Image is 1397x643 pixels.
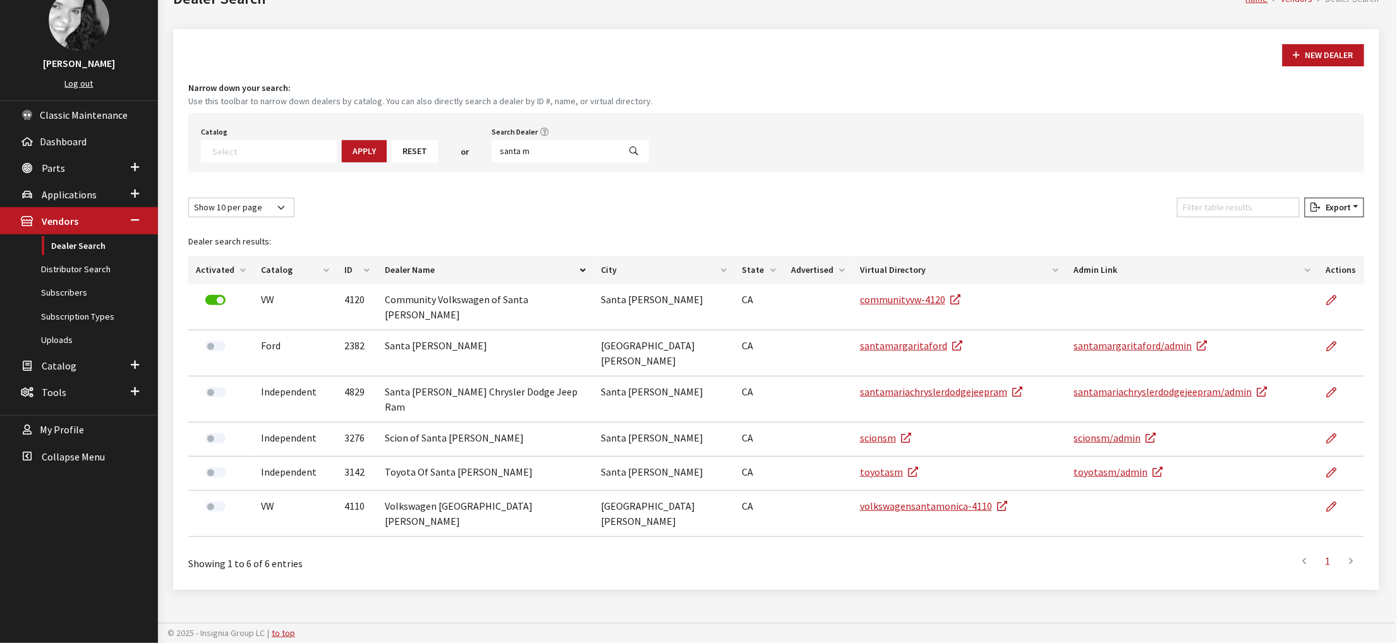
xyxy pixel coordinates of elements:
a: 1 [1317,548,1340,574]
td: 4110 [337,491,377,537]
caption: Dealer search results: [188,227,1364,256]
a: communityvw-4120 [860,293,960,306]
td: Santa [PERSON_NAME] Chrysler Dodge Jeep Ram [377,376,593,423]
td: Santa [PERSON_NAME] [593,423,735,457]
th: City: activate to sort column ascending [593,256,735,284]
td: Independent [253,457,337,491]
td: Toyota Of Santa [PERSON_NAME] [377,457,593,491]
td: CA [735,376,783,423]
h3: [PERSON_NAME] [13,56,145,71]
input: Filter table results [1177,198,1300,217]
label: Search Dealer [492,126,538,138]
a: Log out [65,78,94,89]
span: Collapse Menu [42,450,105,463]
a: Edit Dealer [1326,491,1348,522]
td: CA [735,330,783,376]
a: scionsm [860,431,911,444]
a: santamariachryslerdodgejeepram/admin [1074,385,1267,398]
th: Admin Link: activate to sort column ascending [1067,256,1319,284]
td: 3142 [337,457,377,491]
th: Virtual Directory: activate to sort column ascending [852,256,1067,284]
a: Edit Dealer [1326,284,1348,316]
span: © 2025 - Insignia Group LC [167,627,265,639]
span: Parts [42,162,65,174]
a: Edit Dealer [1326,376,1348,408]
label: Activate Dealer [205,433,226,443]
td: Santa [PERSON_NAME] [377,330,593,376]
a: santamargaritaford/admin [1074,339,1207,352]
button: Export [1305,198,1364,217]
td: 4120 [337,284,377,330]
span: Applications [42,188,97,201]
td: 3276 [337,423,377,457]
label: Activate Dealer [205,341,226,351]
label: Activate Dealer [205,502,226,512]
td: VW [253,284,337,330]
td: Santa [PERSON_NAME] [593,284,735,330]
a: scionsm/admin [1074,431,1156,444]
th: ID: activate to sort column ascending [337,256,377,284]
button: New Dealer [1283,44,1364,66]
td: Community Volkswagen of Santa [PERSON_NAME] [377,284,593,330]
a: Edit Dealer [1326,330,1348,362]
span: Export [1321,201,1351,213]
th: Dealer Name: activate to sort column descending [377,256,593,284]
small: Use this toolbar to narrow down dealers by catalog. You can also directly search a dealer by ID #... [188,95,1364,108]
td: Scion of Santa [PERSON_NAME] [377,423,593,457]
button: Apply [342,140,387,162]
a: volkswagensantamonica-4110 [860,500,1007,512]
span: Dashboard [40,135,87,148]
a: santamargaritaford [860,339,962,352]
td: Independent [253,376,337,423]
td: Santa [PERSON_NAME] [593,376,735,423]
span: Classic Maintenance [40,109,128,121]
h4: Narrow down your search: [188,81,1364,95]
span: Tools [42,386,66,399]
span: Catalog [42,359,76,372]
label: Deactivate Dealer [205,295,226,305]
td: CA [735,284,783,330]
label: Activate Dealer [205,467,226,478]
td: Volkswagen [GEOGRAPHIC_DATA][PERSON_NAME] [377,491,593,537]
th: Advertised: activate to sort column ascending [783,256,852,284]
td: Independent [253,423,337,457]
a: santamariachryslerdodgejeepram [860,385,1022,398]
th: Activated: activate to sort column ascending [188,256,253,284]
td: Ford [253,330,337,376]
td: Santa [PERSON_NAME] [593,457,735,491]
th: Catalog: activate to sort column ascending [253,256,337,284]
td: CA [735,491,783,537]
button: Search [619,140,649,162]
td: 2382 [337,330,377,376]
span: or [461,145,469,159]
span: My Profile [40,424,84,436]
td: CA [735,457,783,491]
th: Actions [1319,256,1364,284]
button: Reset [392,140,438,162]
a: Edit Dealer [1326,423,1348,454]
div: Showing 1 to 6 of 6 entries [188,547,669,571]
td: [GEOGRAPHIC_DATA][PERSON_NAME] [593,330,735,376]
a: Edit Dealer [1326,457,1348,488]
span: | [267,627,269,639]
td: CA [735,423,783,457]
textarea: Search [212,145,336,157]
th: State: activate to sort column ascending [735,256,783,284]
label: Activate Dealer [205,387,226,397]
td: [GEOGRAPHIC_DATA][PERSON_NAME] [593,491,735,537]
span: Vendors [42,215,78,228]
a: to top [272,627,295,639]
a: toyotasm/admin [1074,466,1163,478]
label: Catalog [201,126,227,138]
a: toyotasm [860,466,918,478]
input: Search [492,140,619,162]
span: Select [201,140,337,162]
td: 4829 [337,376,377,423]
td: VW [253,491,337,537]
